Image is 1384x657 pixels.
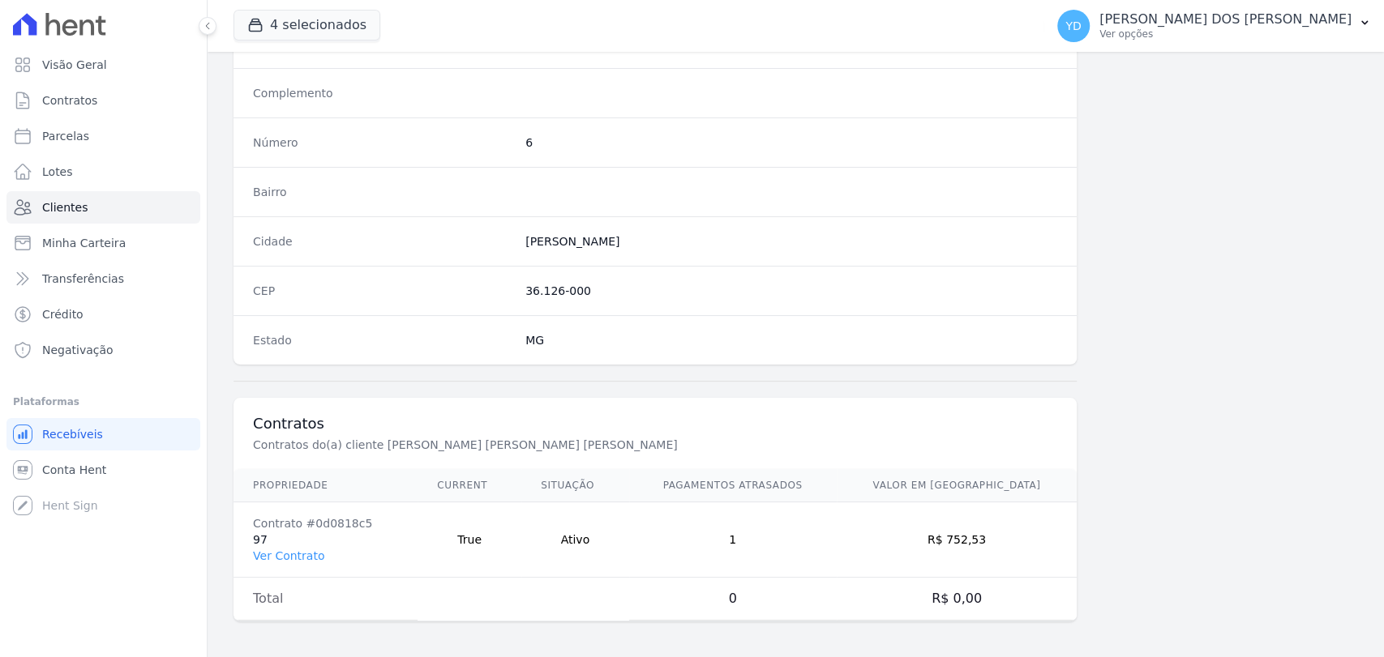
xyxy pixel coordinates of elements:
[42,306,84,322] span: Crédito
[837,578,1078,621] td: R$ 0,00
[253,549,324,562] a: Ver Contrato
[234,469,418,502] th: Propriedade
[521,469,628,502] th: Situação
[234,10,380,41] button: 4 selecionados
[253,332,512,348] dt: Estado
[6,120,200,152] a: Parcelas
[6,298,200,331] a: Crédito
[6,334,200,366] a: Negativação
[42,164,73,180] span: Lotes
[1099,11,1352,28] p: [PERSON_NAME] DOS [PERSON_NAME]
[13,392,194,412] div: Plataformas
[253,85,512,101] dt: Complemento
[42,271,124,287] span: Transferências
[6,418,200,450] a: Recebíveis
[629,502,837,578] td: 1
[525,233,1057,250] dd: [PERSON_NAME]
[837,469,1078,502] th: Valor em [GEOGRAPHIC_DATA]
[253,283,512,299] dt: CEP
[6,49,200,81] a: Visão Geral
[6,191,200,224] a: Clientes
[234,578,418,621] td: Total
[42,426,103,442] span: Recebíveis
[42,57,107,73] span: Visão Geral
[1065,20,1081,32] span: YD
[6,454,200,486] a: Conta Hent
[6,156,200,188] a: Lotes
[418,469,521,502] th: Current
[253,414,1057,433] h3: Contratos
[629,469,837,502] th: Pagamentos Atrasados
[42,128,89,144] span: Parcelas
[253,184,512,200] dt: Bairro
[418,502,521,578] td: True
[42,462,106,478] span: Conta Hent
[42,235,126,251] span: Minha Carteira
[525,134,1057,151] dd: 6
[6,227,200,259] a: Minha Carteira
[6,84,200,117] a: Contratos
[42,342,114,358] span: Negativação
[629,578,837,621] td: 0
[234,502,418,578] td: 97
[525,283,1057,299] dd: 36.126-000
[42,92,97,109] span: Contratos
[253,515,398,531] div: Contrato #0d0818c5
[253,134,512,151] dt: Número
[525,332,1057,348] dd: MG
[42,199,88,215] span: Clientes
[6,262,200,295] a: Transferências
[1099,28,1352,41] p: Ver opções
[253,233,512,250] dt: Cidade
[521,502,628,578] td: Ativo
[1044,3,1384,49] button: YD [PERSON_NAME] DOS [PERSON_NAME] Ver opções
[253,437,798,453] p: Contratos do(a) cliente [PERSON_NAME] [PERSON_NAME] [PERSON_NAME]
[837,502,1078,578] td: R$ 752,53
